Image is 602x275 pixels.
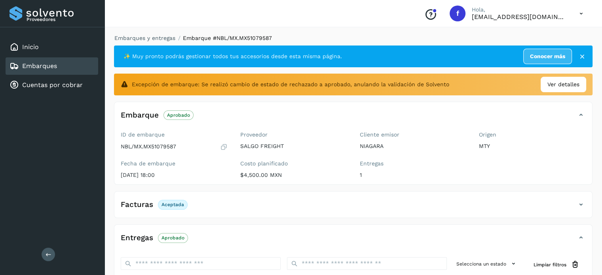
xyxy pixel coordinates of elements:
[453,257,521,270] button: Selecciona un estado
[114,198,592,218] div: FacturasAceptada
[114,35,175,41] a: Embarques y entregas
[121,131,228,138] label: ID de embarque
[161,235,184,241] p: Aprobado
[240,131,347,138] label: Proveedor
[534,261,566,268] span: Limpiar filtros
[123,52,342,61] span: ✨ Muy pronto podrás gestionar todos tus accesorios desde esta misma página.
[121,200,153,209] h4: Facturas
[240,172,347,178] p: $4,500.00 MXN
[121,160,228,167] label: Fecha de embarque
[121,111,159,120] h4: Embarque
[240,160,347,167] label: Costo planificado
[22,62,57,70] a: Embarques
[479,131,586,138] label: Origen
[523,49,572,64] a: Conocer más
[114,34,593,42] nav: breadcrumb
[22,81,83,89] a: Cuentas por cobrar
[360,131,467,138] label: Cliente emisor
[6,38,98,56] div: Inicio
[132,80,449,89] span: Excepción de embarque: Se realizó cambio de estado de rechazado a aprobado, anulando la validació...
[183,35,272,41] span: Embarque #NBL/MX.MX51079587
[547,80,579,89] span: Ver detalles
[472,13,567,21] p: facturacion@salgofreight.com
[121,143,176,150] p: NBL/MX.MX51079587
[6,76,98,94] div: Cuentas por cobrar
[22,43,39,51] a: Inicio
[114,108,592,128] div: EmbarqueAprobado
[240,143,347,150] p: SALGO FREIGHT
[472,6,567,13] p: Hola,
[121,172,228,178] p: [DATE] 18:00
[6,57,98,75] div: Embarques
[360,172,467,178] p: 1
[167,112,190,118] p: Aprobado
[479,143,586,150] p: MTY
[161,202,184,207] p: Aceptada
[527,257,586,272] button: Limpiar filtros
[114,231,592,251] div: EntregasAprobado
[27,17,95,22] p: Proveedores
[360,143,467,150] p: NIAGARA
[121,233,153,243] h4: Entregas
[360,160,467,167] label: Entregas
